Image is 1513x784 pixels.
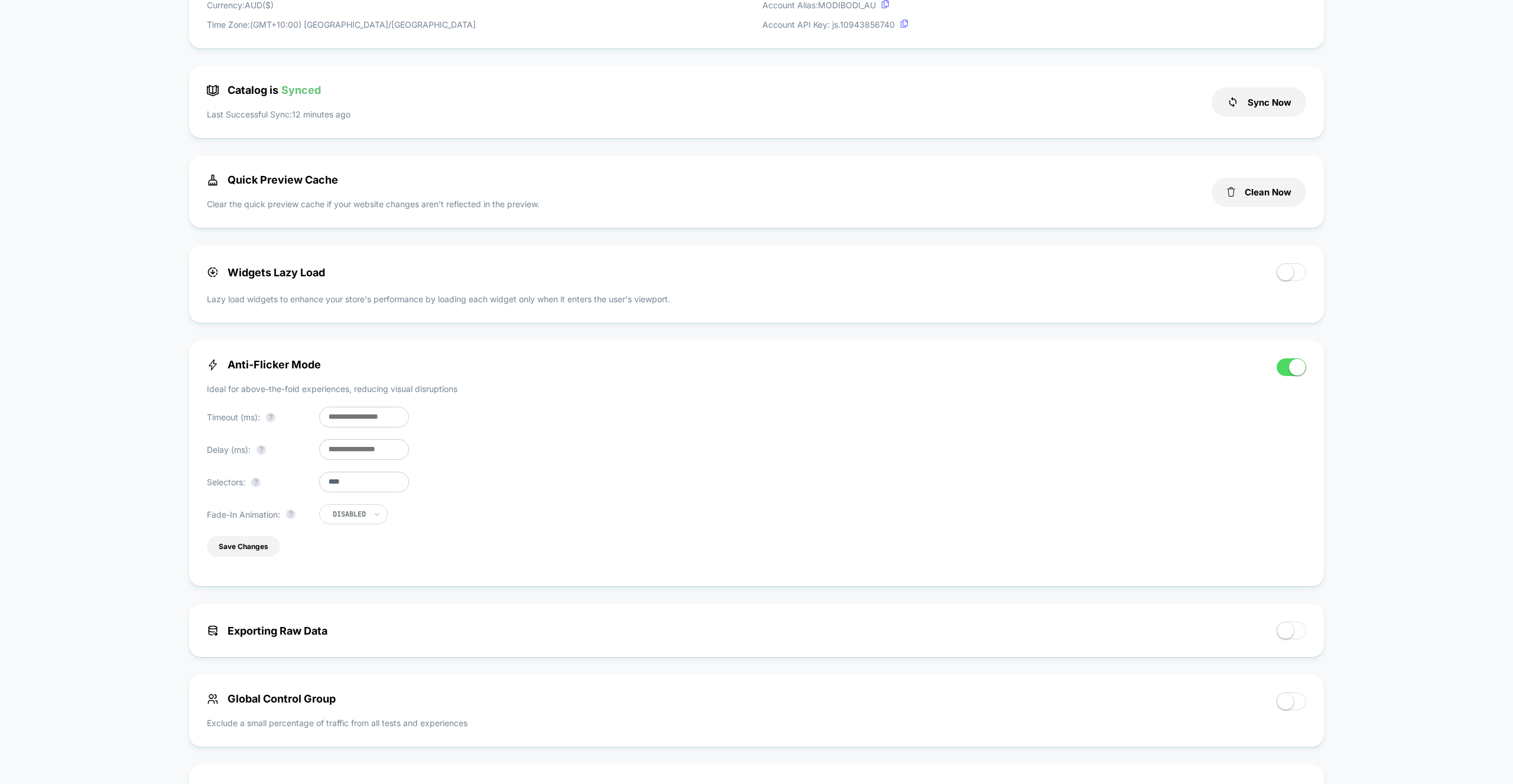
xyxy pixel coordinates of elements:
p: Timeout (ms): [207,411,313,423]
p: Ideal for above-the-fold experiences, reducing visual disruptions [207,383,457,395]
p: Account API Key: js. 10943856740 [762,18,908,31]
span: Anti-Flicker Mode [207,358,321,371]
span: Exporting Raw Data [207,625,327,637]
p: Clear the quick preview cache if your website changes aren’t reflected in the preview. [207,198,540,210]
span: Catalog is [207,84,321,96]
button: Clean Now [1212,178,1306,207]
button: Sync Now [1212,87,1306,117]
span: Synced [281,84,321,96]
span: Widgets Lazy Load [207,266,325,279]
div: Disabled [333,509,366,519]
button: ? [257,445,266,455]
p: Time Zone: (GMT+10:00) [GEOGRAPHIC_DATA]/[GEOGRAPHIC_DATA] [207,18,476,31]
p: Exclude a small percentage of traffic from all tests and experiences [207,717,467,729]
span: Quick Preview Cache [207,174,338,186]
button: ? [266,413,275,422]
p: Lazy load widgets to enhance your store's performance by loading each widget only when it enters ... [207,293,1306,305]
button: ? [251,478,261,487]
p: Delay (ms): [207,443,313,456]
span: Global Control Group [207,692,336,705]
p: Last Successful Sync: 12 minutes ago [207,108,350,120]
p: Fade-In Animation: [207,508,313,521]
p: Selectors: [207,476,313,488]
button: ? [286,509,296,519]
button: Save Changes [207,536,280,557]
